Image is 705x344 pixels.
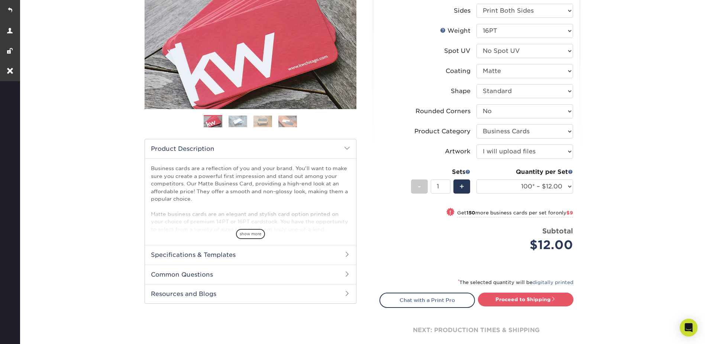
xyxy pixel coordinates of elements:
small: Get more business cards per set for [457,210,573,217]
h2: Common Questions [145,265,356,284]
img: Business Cards 04 [278,115,297,127]
h2: Specifications & Templates [145,245,356,264]
h2: Resources and Blogs [145,284,356,303]
span: $9 [566,210,573,216]
a: digitally printed [533,280,573,285]
div: Weight [440,26,470,35]
div: Rounded Corners [415,107,470,116]
div: Sides [454,6,470,15]
img: Business Cards 01 [204,112,222,131]
div: Artwork [445,147,470,156]
div: Open Intercom Messenger [680,319,698,337]
strong: 150 [466,210,475,216]
div: Product Category [414,127,470,136]
div: Sets [411,168,470,176]
div: Spot UV [444,47,470,55]
a: Chat with a Print Pro [379,293,475,308]
div: Quantity per Set [476,168,573,176]
span: show more [236,229,265,239]
p: Business cards are a reflection of you and your brand. You'll want to make sure you create a powe... [151,165,350,271]
span: ! [449,208,451,216]
span: + [459,181,464,192]
div: Shape [451,87,470,96]
img: Business Cards 02 [229,115,247,127]
div: Coating [446,67,470,76]
h2: Product Description [145,139,356,158]
div: $12.00 [482,236,573,254]
span: - [418,181,421,192]
strong: Subtotal [542,227,573,235]
span: only [556,210,573,216]
a: Proceed to Shipping [478,293,573,306]
img: Business Cards 03 [253,115,272,127]
small: The selected quantity will be [458,280,573,285]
